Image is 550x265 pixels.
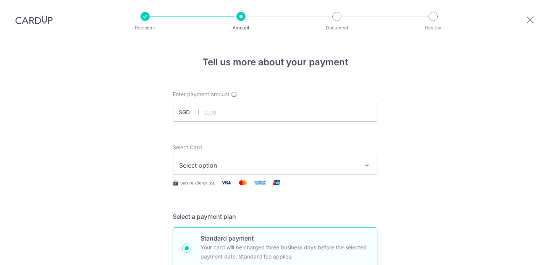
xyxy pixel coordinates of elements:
span: Secure 256-bit SSL [180,180,215,186]
p: Amount [213,24,269,32]
span: SGD [179,108,199,116]
span: Select option [179,161,357,170]
span: Enter payment amount [173,90,230,98]
p: Recipient [117,24,173,32]
iframe: Opens a widget where you can find more information [501,242,542,261]
img: Visa [218,178,234,187]
span: translation missing: en.payables.payment_networks.credit_card.summary.labels.select_card [173,144,202,150]
img: Mastercard [235,178,251,187]
img: Union Pay [269,178,284,187]
p: Document [309,24,365,32]
img: CardUp [15,15,53,24]
p: Your card will be charged three business days before the selected payment date. Standard fee appl... [201,243,368,261]
h4: Tell us more about your payment [173,55,377,69]
img: American Express [252,178,267,187]
input: 0.00 [173,103,377,122]
p: Standard payment [201,234,368,243]
p: Review [405,24,461,32]
button: Select option [173,156,377,175]
h5: Select a payment plan [173,212,377,221]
